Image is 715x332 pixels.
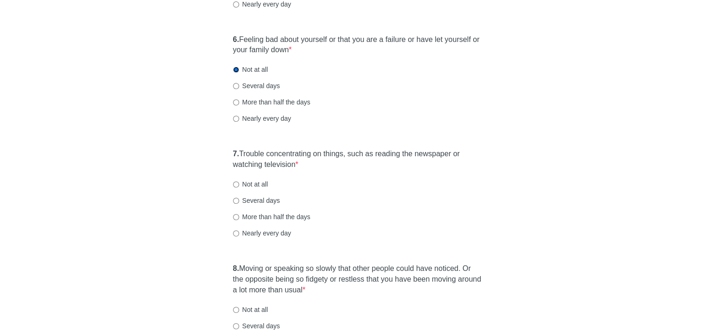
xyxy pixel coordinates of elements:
input: Several days [233,198,239,204]
label: Not at all [233,65,268,74]
input: More than half the days [233,99,239,105]
label: Several days [233,81,280,90]
input: Several days [233,83,239,89]
strong: 8. [233,264,239,272]
input: Nearly every day [233,116,239,122]
label: Not at all [233,305,268,314]
label: Several days [233,196,280,205]
input: Not at all [233,307,239,313]
input: Nearly every day [233,1,239,7]
label: More than half the days [233,97,310,107]
label: Feeling bad about yourself or that you are a failure or have let yourself or your family down [233,35,482,56]
label: Not at all [233,180,268,189]
input: Several days [233,323,239,329]
input: Not at all [233,67,239,73]
label: Nearly every day [233,114,291,123]
label: More than half the days [233,212,310,221]
label: Several days [233,321,280,331]
input: Not at all [233,181,239,187]
label: Moving or speaking so slowly that other people could have noticed. Or the opposite being so fidge... [233,263,482,296]
strong: 7. [233,150,239,158]
input: More than half the days [233,214,239,220]
strong: 6. [233,35,239,43]
label: Trouble concentrating on things, such as reading the newspaper or watching television [233,149,482,170]
input: Nearly every day [233,230,239,236]
label: Nearly every day [233,228,291,238]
